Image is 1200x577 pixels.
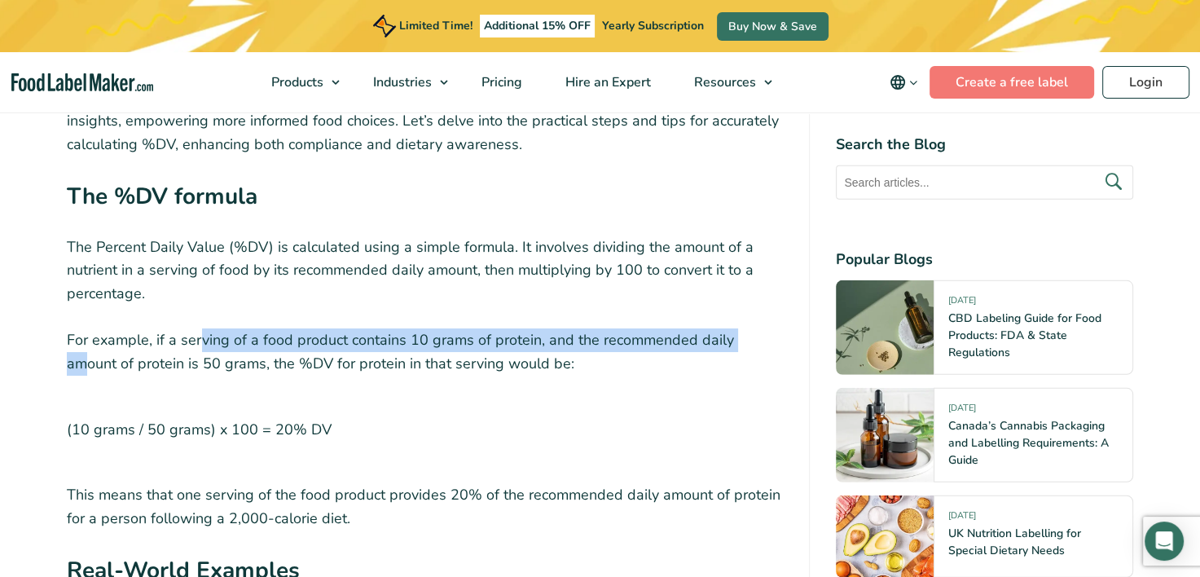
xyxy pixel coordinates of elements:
span: Hire an Expert [560,73,653,91]
span: Yearly Subscription [602,18,704,33]
h4: Search the Blog [836,134,1133,156]
a: Products [250,52,348,112]
a: Industries [352,52,456,112]
a: CBD Labeling Guide for Food Products: FDA & State Regulations [947,311,1101,360]
a: Buy Now & Save [717,12,829,41]
a: UK Nutrition Labelling for Special Dietary Needs [947,526,1080,558]
span: Limited Time! [399,18,473,33]
a: Canada’s Cannabis Packaging and Labelling Requirements: A Guide [947,418,1108,468]
p: The Percent Daily Value (%DV) is calculated using a simple formula. It involves dividing the amou... [67,236,784,306]
input: Search articles... [836,165,1133,200]
a: Login [1102,66,1189,99]
span: Additional 15% OFF [480,15,595,37]
div: Open Intercom Messenger [1145,522,1184,561]
span: [DATE] [947,402,975,421]
h4: Popular Blogs [836,249,1133,271]
span: Industries [368,73,433,91]
span: Pricing [477,73,524,91]
span: [DATE] [947,509,975,528]
p: (10 grams / 50 grams) x 100 = 20% DV [67,399,784,461]
strong: The %DV formula [67,181,257,212]
span: [DATE] [947,294,975,313]
a: Create a free label [930,66,1094,99]
span: Products [266,73,325,91]
span: Resources [689,73,758,91]
p: This means that one serving of the food product provides 20% of the recommended daily amount of p... [67,483,784,531]
p: For example, if a serving of a food product contains 10 grams of protein, and the recommended dai... [67,328,784,376]
a: Hire an Expert [544,52,669,112]
a: Pricing [460,52,540,112]
a: Resources [673,52,780,112]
